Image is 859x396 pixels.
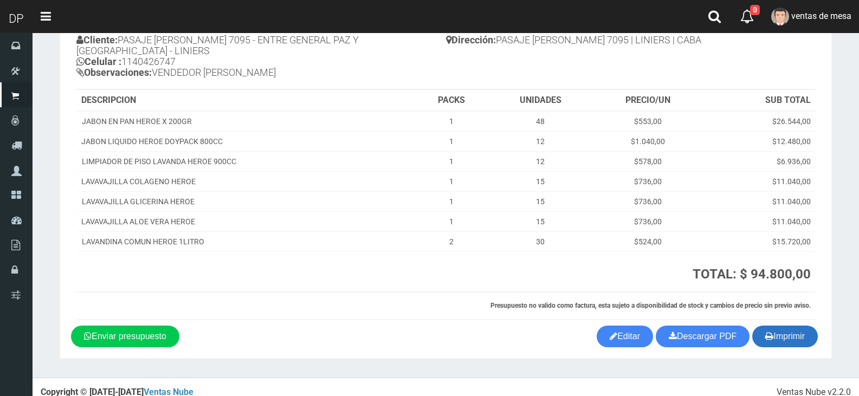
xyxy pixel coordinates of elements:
[71,326,179,347] a: Enviar presupuesto
[597,326,653,347] a: Editar
[415,232,488,252] td: 2
[592,232,703,252] td: $524,00
[703,132,815,152] td: $12.480,00
[415,90,488,112] th: PACKS
[76,34,118,46] b: Cliente:
[490,302,811,309] strong: Presupuesto no valido como factura, esta sujeto a disponibilidad de stock y cambios de precio sin...
[703,111,815,132] td: $26.544,00
[752,326,818,347] button: Imprimir
[415,132,488,152] td: 1
[693,267,811,282] strong: TOTAL: $ 94.800,00
[592,90,703,112] th: PRECIO/UN
[656,326,750,347] a: Descargar PDF
[703,212,815,232] td: $11.040,00
[76,67,152,78] b: Observaciones:
[415,172,488,192] td: 1
[415,212,488,232] td: 1
[592,192,703,212] td: $736,00
[446,34,496,46] b: Dirección:
[77,212,415,232] td: LAVAVAJILLA ALOE VERA HEROE
[76,32,446,83] h4: PASAJE [PERSON_NAME] 7095 - ENTRE GENERAL PAZ Y [GEOGRAPHIC_DATA] - LINIERS 1140426747 VENDEDOR [...
[77,132,415,152] td: JABON LIQUIDO HEROE DOYPACK 800CC
[446,32,816,51] h4: PASAJE [PERSON_NAME] 7095 | LINIERS | CABA
[488,132,592,152] td: 12
[703,152,815,172] td: $6.936,00
[703,232,815,252] td: $15.720,00
[77,90,415,112] th: DESCRIPCION
[592,132,703,152] td: $1.040,00
[592,212,703,232] td: $736,00
[703,172,815,192] td: $11.040,00
[77,111,415,132] td: JABON EN PAN HEROE X 200GR
[488,212,592,232] td: 15
[488,111,592,132] td: 48
[488,232,592,252] td: 30
[77,232,415,252] td: LAVANDINA COMUN HEROE 1LITRO
[750,5,760,15] span: 0
[415,152,488,172] td: 1
[488,172,592,192] td: 15
[791,11,851,21] span: ventas de mesa
[488,152,592,172] td: 12
[77,152,415,172] td: LIMPIADOR DE PISO LAVANDA HEROE 900CC
[592,152,703,172] td: $578,00
[771,8,789,25] img: User Image
[592,172,703,192] td: $736,00
[76,56,121,67] b: Celular :
[77,192,415,212] td: LAVAVAJILLA GLICERINA HEROE
[415,111,488,132] td: 1
[592,111,703,132] td: $553,00
[488,192,592,212] td: 15
[77,172,415,192] td: LAVAVAJILLA COLAGENO HEROE
[703,90,815,112] th: SUB TOTAL
[92,332,166,341] span: Enviar presupuesto
[488,90,592,112] th: UNIDADES
[415,192,488,212] td: 1
[703,192,815,212] td: $11.040,00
